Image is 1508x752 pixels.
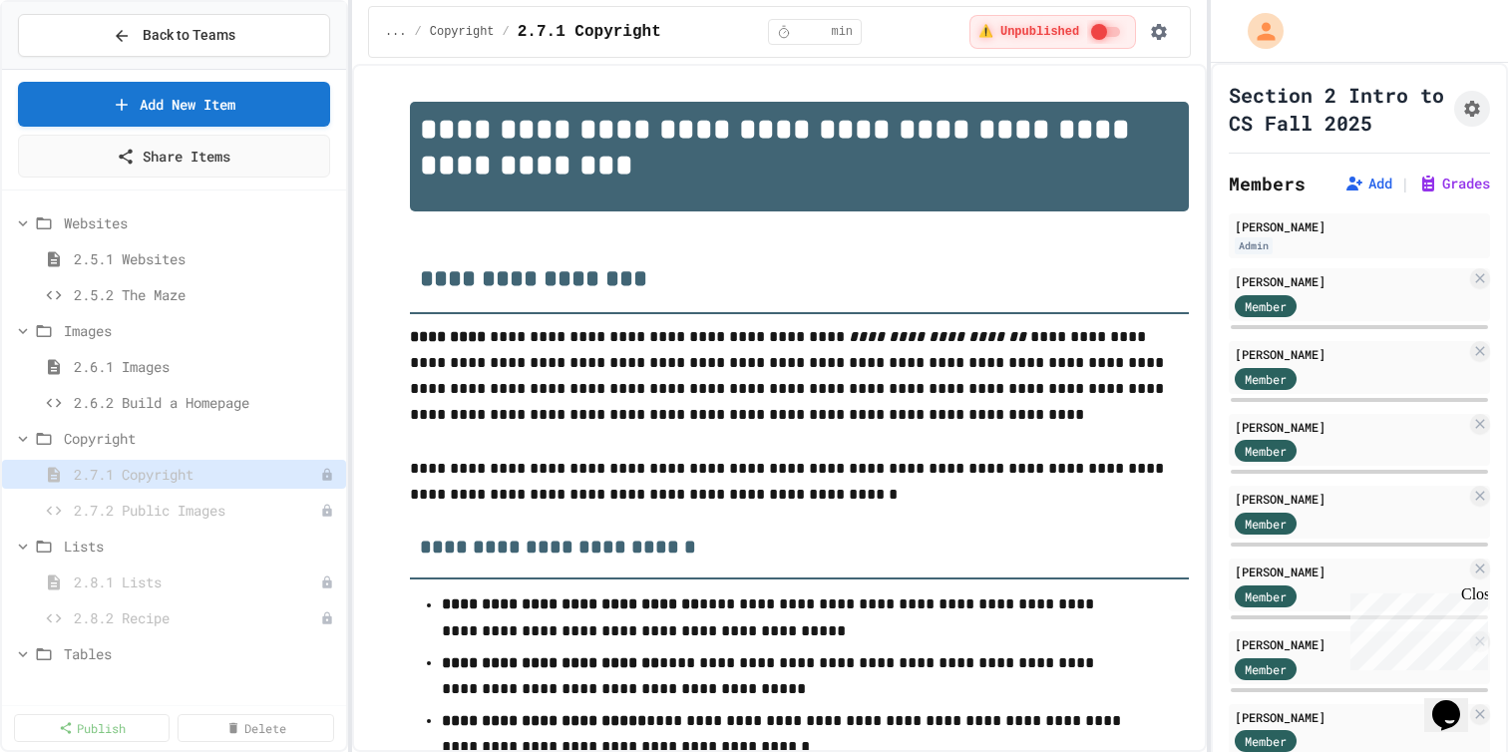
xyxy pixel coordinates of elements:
button: Add [1344,174,1392,193]
a: Publish [14,714,170,742]
div: Unpublished [320,575,334,589]
div: [PERSON_NAME] [1235,345,1466,363]
span: Tables [64,643,338,664]
div: [PERSON_NAME] [1235,635,1466,653]
button: Assignment Settings [1454,91,1490,127]
span: Member [1245,442,1287,460]
span: Member [1245,515,1287,533]
div: Unpublished [320,504,334,518]
span: Member [1245,732,1287,750]
span: Member [1245,587,1287,605]
div: Admin [1235,237,1273,254]
div: [PERSON_NAME] [1235,490,1466,508]
div: [PERSON_NAME] [1235,418,1466,436]
h2: Members [1229,170,1306,197]
button: Grades [1418,174,1490,193]
div: Unpublished [320,468,334,482]
a: Add New Item [18,82,330,127]
span: Copyright [64,428,338,449]
span: Back to Teams [143,25,235,46]
span: Lists [64,536,338,557]
span: 2.8.1 Lists [74,571,320,592]
span: 2.6.2 Build a Homepage [74,392,338,413]
span: 2.7.2 Public Images [74,500,320,521]
div: [PERSON_NAME] [1235,272,1466,290]
a: Delete [178,714,333,742]
span: min [831,24,853,40]
a: Share Items [18,135,330,178]
div: My Account [1227,8,1289,54]
div: [PERSON_NAME] [1235,563,1466,580]
h1: Section 2 Intro to CS Fall 2025 [1229,81,1446,137]
iframe: chat widget [1424,672,1488,732]
button: Back to Teams [18,14,330,57]
span: Copyright [430,24,495,40]
div: [PERSON_NAME] [1235,217,1484,235]
span: ⚠️ Unpublished [978,24,1079,40]
span: Member [1245,297,1287,315]
div: ⚠️ Students cannot see this content! Click the toggle to publish it and make it visible to your c... [969,15,1136,49]
span: 2.7.1 Copyright [74,464,320,485]
span: ... [385,24,407,40]
span: Member [1245,660,1287,678]
iframe: chat widget [1342,585,1488,670]
span: Member [1245,370,1287,388]
span: 2.8.2 Recipe [74,607,320,628]
span: 2.5.1 Websites [74,248,338,269]
span: Images [64,320,338,341]
span: Websites [64,212,338,233]
div: Chat with us now!Close [8,8,138,127]
span: / [415,24,422,40]
span: 2.6.1 Images [74,356,338,377]
div: [PERSON_NAME] [1235,708,1466,726]
span: | [1400,172,1410,195]
span: 2.7.1 Copyright [518,20,661,44]
span: / [503,24,510,40]
div: Unpublished [320,611,334,625]
span: 2.5.2 The Maze [74,284,338,305]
